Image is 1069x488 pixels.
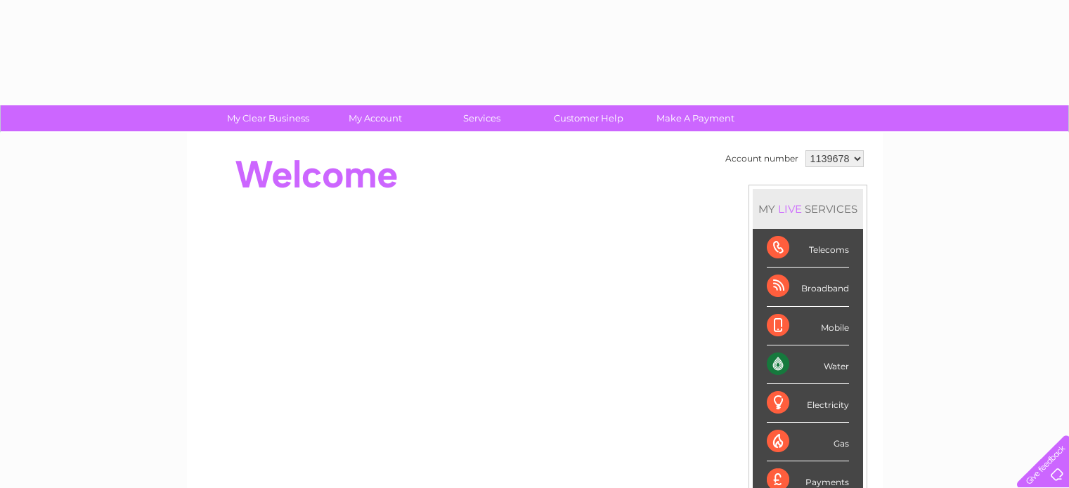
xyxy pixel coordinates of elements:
a: Customer Help [531,105,647,131]
div: Mobile [767,307,849,345]
a: Services [424,105,540,131]
div: Broadband [767,268,849,306]
div: Electricity [767,384,849,423]
div: Telecoms [767,229,849,268]
div: MY SERVICES [753,189,863,229]
td: Account number [722,147,802,171]
a: My Account [317,105,433,131]
div: Water [767,345,849,384]
div: LIVE [775,202,805,216]
div: Gas [767,423,849,461]
a: Make A Payment [637,105,753,131]
a: My Clear Business [210,105,326,131]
